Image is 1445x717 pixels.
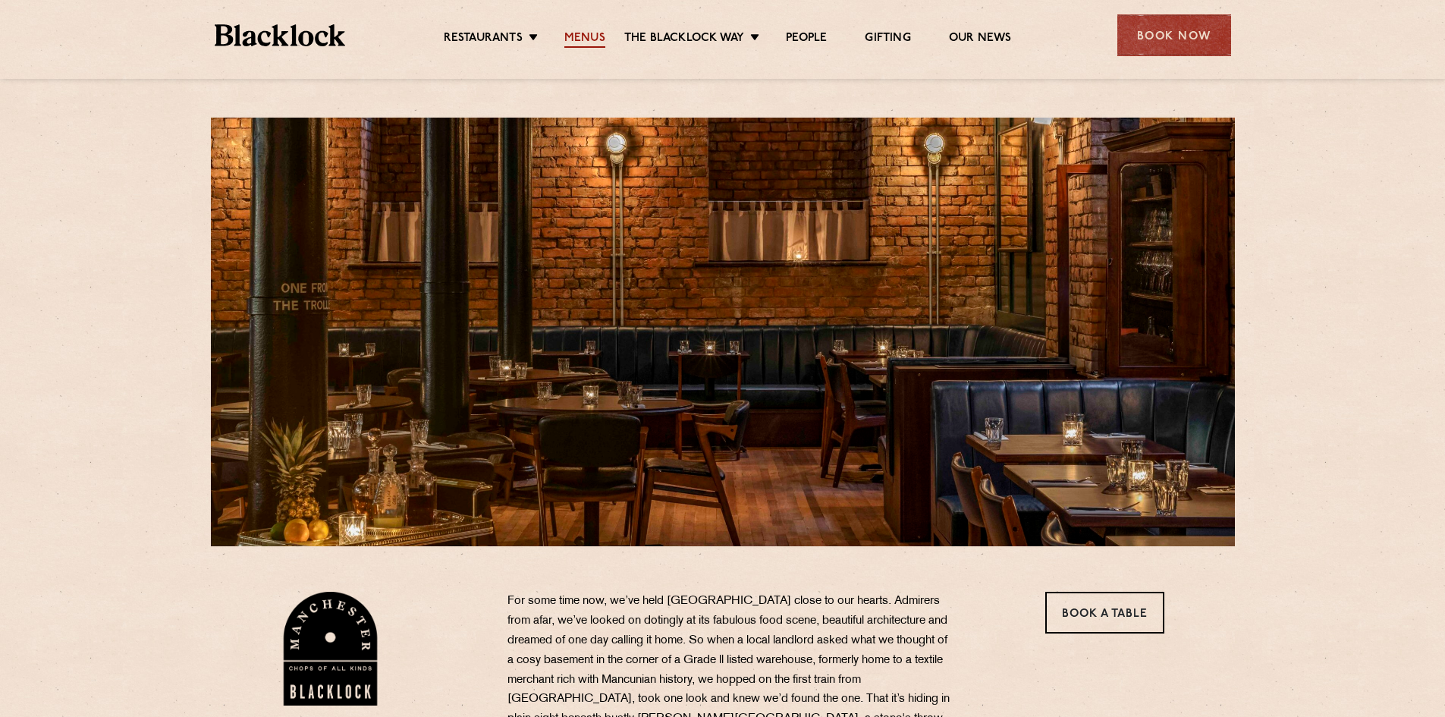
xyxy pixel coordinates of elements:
a: Our News [949,31,1012,48]
a: Book a Table [1045,592,1164,634]
a: People [786,31,827,48]
a: Restaurants [444,31,523,48]
a: Gifting [865,31,910,48]
a: Menus [564,31,605,48]
img: BL_Manchester_Logo-bleed.png [281,592,380,706]
a: The Blacklock Way [624,31,744,48]
img: BL_Textured_Logo-footer-cropped.svg [215,24,346,46]
div: Book Now [1117,14,1231,56]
